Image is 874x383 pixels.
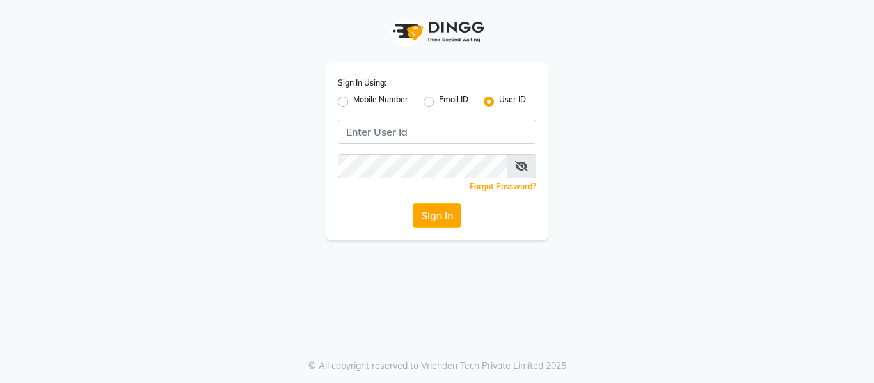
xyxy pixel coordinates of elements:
[413,203,461,228] button: Sign In
[338,154,507,178] input: Username
[353,94,408,109] label: Mobile Number
[386,13,488,51] img: logo1.svg
[338,120,536,144] input: Username
[338,77,386,89] label: Sign In Using:
[499,94,526,109] label: User ID
[439,94,468,109] label: Email ID
[470,182,536,191] a: Forgot Password?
